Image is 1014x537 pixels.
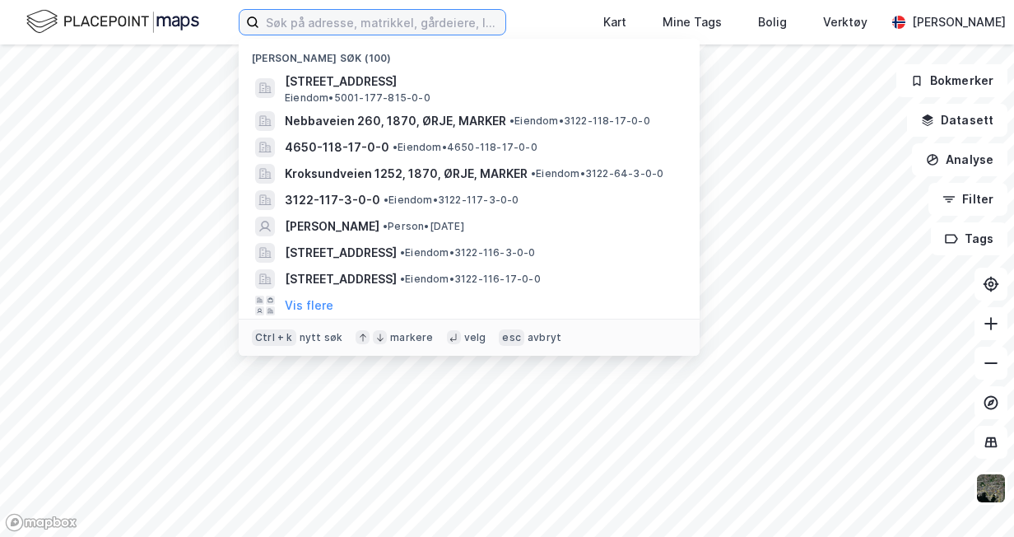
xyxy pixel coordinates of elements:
span: [STREET_ADDRESS] [285,72,680,91]
div: velg [464,331,486,344]
div: Bolig [758,12,787,32]
span: Eiendom • 4650-118-17-0-0 [393,141,537,154]
span: • [531,167,536,180]
span: [STREET_ADDRESS] [285,269,397,289]
span: Eiendom • 3122-116-3-0-0 [400,246,536,259]
input: Søk på adresse, matrikkel, gårdeiere, leietakere eller personer [259,10,505,35]
span: • [384,194,388,206]
span: Eiendom • 3122-64-3-0-0 [531,167,663,180]
div: [PERSON_NAME] søk (100) [239,39,700,68]
button: Tags [931,222,1007,255]
span: Eiendom • 3122-118-17-0-0 [509,114,650,128]
div: avbryt [528,331,561,344]
span: 4650-118-17-0-0 [285,138,389,157]
span: Eiendom • 3122-117-3-0-0 [384,194,519,207]
span: • [400,246,405,259]
button: Filter [928,183,1007,216]
span: Kroksundveien 1252, 1870, ØRJE, MARKER [285,164,528,184]
div: esc [499,329,524,346]
span: Eiendom • 5001-177-815-0-0 [285,91,430,105]
div: nytt søk [300,331,343,344]
span: • [393,141,398,153]
span: Eiendom • 3122-116-17-0-0 [400,273,541,286]
div: Kart [603,12,626,32]
span: Person • [DATE] [383,220,464,233]
button: Datasett [907,104,1007,137]
div: Mine Tags [663,12,722,32]
div: [PERSON_NAME] [912,12,1006,32]
iframe: Chat Widget [932,458,1014,537]
a: Mapbox homepage [5,513,77,532]
div: Ctrl + k [252,329,296,346]
div: Kontrollprogram for chat [932,458,1014,537]
span: Nebbaveien 260, 1870, ØRJE, MARKER [285,111,506,131]
div: markere [390,331,433,344]
div: Verktøy [823,12,867,32]
span: [PERSON_NAME] [285,217,379,236]
button: Bokmerker [896,64,1007,97]
span: • [509,114,514,127]
button: Analyse [912,143,1007,176]
span: • [400,273,405,285]
button: Vis flere [285,296,333,315]
span: 3122-117-3-0-0 [285,190,380,210]
span: [STREET_ADDRESS] [285,243,397,263]
span: • [383,220,388,232]
img: logo.f888ab2527a4732fd821a326f86c7f29.svg [26,7,199,36]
